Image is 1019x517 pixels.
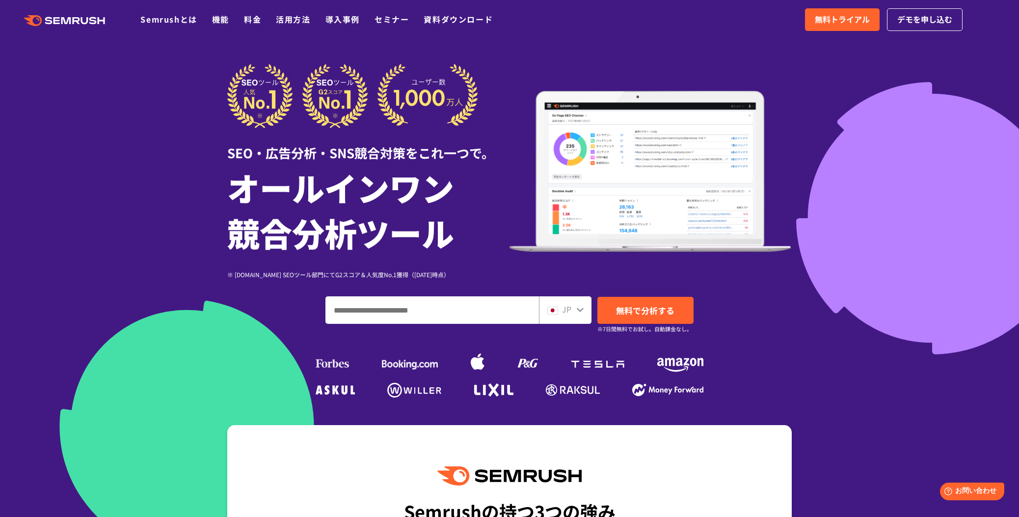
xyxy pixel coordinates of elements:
h1: オールインワン 競合分析ツール [227,165,510,255]
a: 資料ダウンロード [424,13,493,25]
img: Semrush [437,466,582,486]
span: JP [562,303,571,315]
a: 料金 [244,13,261,25]
span: デモを申し込む [897,13,952,26]
span: 無料で分析する [616,304,674,316]
a: 無料で分析する [597,297,694,324]
a: 活用方法 [276,13,310,25]
a: 導入事例 [325,13,360,25]
small: ※7日間無料でお試し。自動課金なし。 [597,324,692,334]
div: ※ [DOMAIN_NAME] SEOツール部門にてG2スコア＆人気度No.1獲得（[DATE]時点） [227,270,510,279]
input: ドメイン、キーワードまたはURLを入力してください [326,297,538,323]
a: デモを申し込む [887,8,963,31]
a: Semrushとは [140,13,197,25]
span: 無料トライアル [815,13,870,26]
iframe: Help widget launcher [932,479,1008,506]
a: 無料トライアル [805,8,880,31]
a: 機能 [212,13,229,25]
div: SEO・広告分析・SNS競合対策をこれ一つで。 [227,128,510,162]
a: セミナー [375,13,409,25]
